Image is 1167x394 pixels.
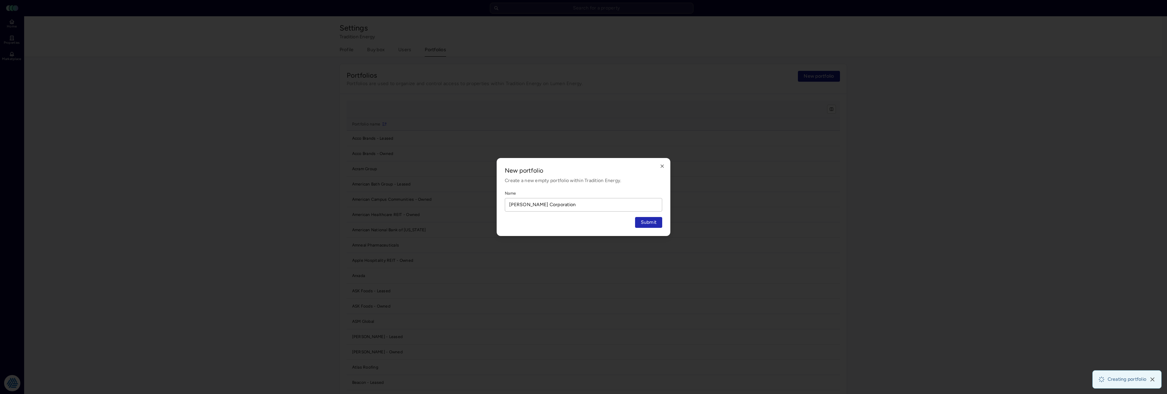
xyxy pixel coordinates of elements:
span: Submit [641,219,657,226]
button: Submit [635,217,663,228]
span: Creating portfolio [1108,376,1147,383]
p: Create a new empty portfolio within Tradition Energy. [505,177,662,184]
h2: New portfolio [505,166,662,175]
label: Name [505,190,662,197]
